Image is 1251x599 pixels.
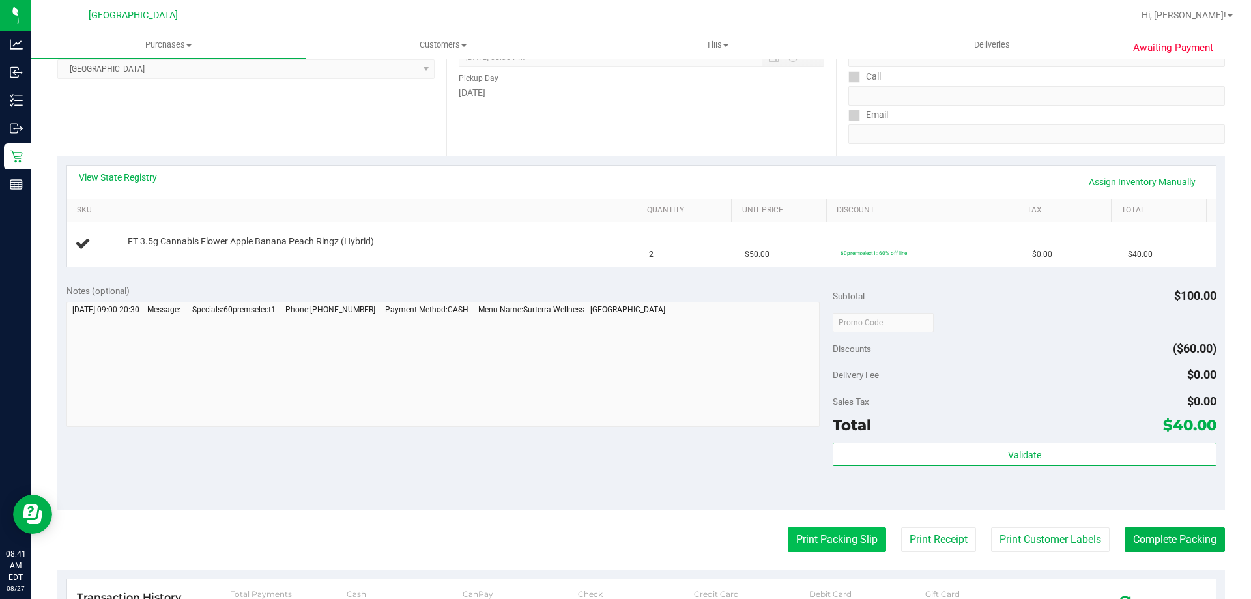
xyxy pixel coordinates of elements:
a: SKU [77,205,631,216]
inline-svg: Inventory [10,94,23,107]
a: Assign Inventory Manually [1080,171,1204,193]
button: Complete Packing [1125,527,1225,552]
span: Deliveries [956,39,1028,51]
span: Delivery Fee [833,370,879,380]
span: Sales Tax [833,396,869,407]
span: $0.00 [1187,394,1216,408]
span: Customers [306,39,579,51]
a: Total [1121,205,1201,216]
inline-svg: Analytics [10,38,23,51]
div: CanPay [463,589,579,599]
inline-svg: Inbound [10,66,23,79]
span: Discounts [833,337,871,360]
div: [DATE] [459,86,824,100]
input: Promo Code [833,313,934,332]
a: Customers [306,31,580,59]
inline-svg: Reports [10,178,23,191]
iframe: Resource center [13,495,52,534]
a: Deliveries [855,31,1129,59]
span: Purchases [31,39,306,51]
div: Total Payments [231,589,347,599]
span: $0.00 [1032,248,1052,261]
a: Purchases [31,31,306,59]
label: Call [848,67,881,86]
a: Discount [837,205,1011,216]
label: Email [848,106,888,124]
span: $0.00 [1187,368,1216,381]
button: Print Customer Labels [991,527,1110,552]
span: Subtotal [833,291,865,301]
p: 08:41 AM EDT [6,548,25,583]
a: Unit Price [742,205,822,216]
span: [GEOGRAPHIC_DATA] [89,10,178,21]
a: View State Registry [79,171,157,184]
a: Quantity [647,205,726,216]
span: Awaiting Payment [1133,40,1213,55]
span: Validate [1008,450,1041,460]
span: Total [833,416,871,434]
inline-svg: Retail [10,150,23,163]
div: Debit Card [809,589,925,599]
span: $40.00 [1128,248,1153,261]
inline-svg: Outbound [10,122,23,135]
span: Tills [581,39,854,51]
div: Credit Card [694,589,810,599]
span: 60premselect1: 60% off line [841,250,907,256]
p: 08/27 [6,583,25,593]
span: 2 [649,248,654,261]
span: $50.00 [745,248,769,261]
div: Check [578,589,694,599]
a: Tax [1027,205,1106,216]
div: Cash [347,589,463,599]
span: $40.00 [1163,416,1216,434]
input: Format: (999) 999-9999 [848,86,1225,106]
span: ($60.00) [1173,342,1216,355]
span: Hi, [PERSON_NAME]! [1142,10,1226,20]
button: Print Receipt [901,527,976,552]
label: Pickup Day [459,72,498,84]
span: FT 3.5g Cannabis Flower Apple Banana Peach Ringz (Hybrid) [128,235,374,248]
span: Notes (optional) [66,285,130,296]
div: Gift Card [925,589,1041,599]
a: Tills [580,31,854,59]
button: Validate [833,443,1216,466]
span: $100.00 [1174,289,1216,302]
button: Print Packing Slip [788,527,886,552]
